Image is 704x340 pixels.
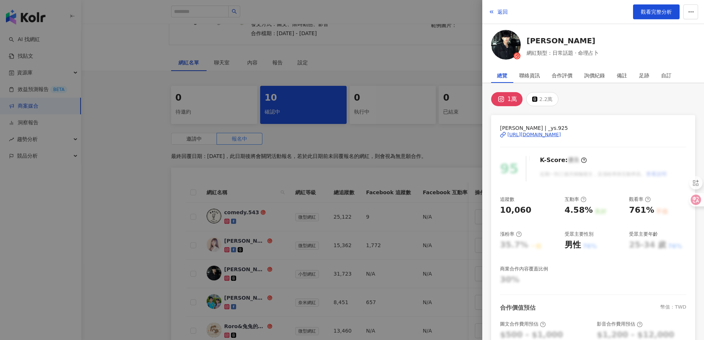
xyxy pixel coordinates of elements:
a: [PERSON_NAME] [527,36,599,46]
button: 2.2萬 [526,92,558,106]
div: 總覽 [497,68,507,83]
div: 圖文合作費用預估 [500,321,546,327]
div: 2.2萬 [539,94,552,104]
div: 男性 [565,239,581,251]
div: 備註 [617,68,627,83]
div: 互動率 [565,196,586,203]
div: 聯絡資訊 [519,68,540,83]
img: KOL Avatar [491,30,521,60]
div: 商業合作內容覆蓋比例 [500,266,548,272]
span: 觀看完整分析 [641,9,672,15]
div: 觀看率 [629,196,651,203]
span: 網紅類型：日常話題 · 命理占卜 [527,49,599,57]
div: 10,060 [500,205,531,216]
span: 返回 [497,9,508,15]
div: 影音合作費用預估 [597,321,643,327]
div: 合作價值預估 [500,304,535,312]
a: [URL][DOMAIN_NAME] [500,131,686,138]
div: [URL][DOMAIN_NAME] [507,131,561,138]
div: 足跡 [639,68,649,83]
div: 受眾主要性別 [565,231,594,238]
div: 詢價紀錄 [584,68,605,83]
div: 761% [629,205,654,216]
div: 幣值：TWD [660,304,686,312]
div: K-Score : [540,156,587,164]
div: 4.58% [565,205,593,216]
button: 1萬 [491,92,523,106]
button: 返回 [488,4,508,19]
a: 觀看完整分析 [633,4,680,19]
a: KOL Avatar [491,30,521,62]
div: 追蹤數 [500,196,514,203]
div: 自訂 [661,68,671,83]
div: 合作評價 [552,68,572,83]
span: [PERSON_NAME] | _ys.925 [500,124,686,132]
div: 受眾主要年齡 [629,231,658,238]
div: 漲粉率 [500,231,522,238]
div: 1萬 [507,94,517,104]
